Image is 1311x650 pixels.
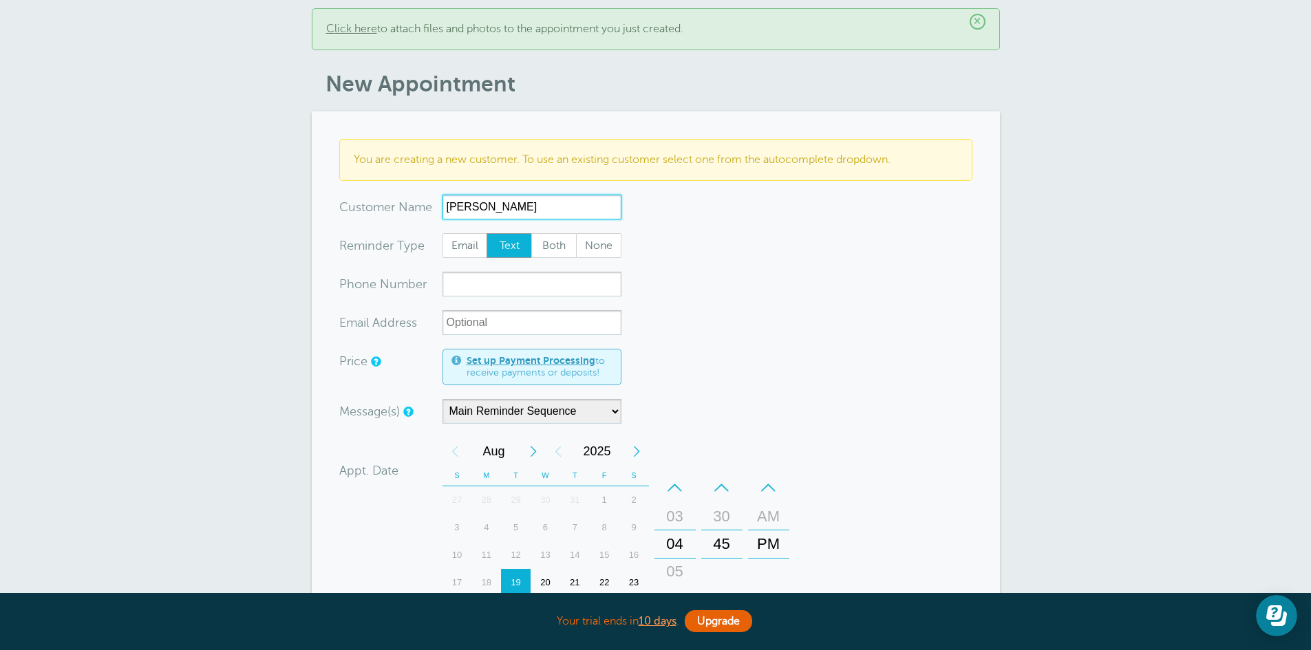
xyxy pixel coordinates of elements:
span: Pho [339,278,362,290]
div: Your trial ends in . [312,607,1000,636]
p: to attach files and photos to the appointment you just created. [326,23,985,36]
span: August [467,437,521,465]
span: tomer N [361,201,408,213]
div: 21 [560,569,590,596]
a: 10 days [639,615,676,627]
div: 45 [705,530,738,558]
iframe: Resource center [1256,595,1297,636]
div: Friday, August 8 [590,514,619,541]
a: An optional price for the appointment. If you set a price, you can include a payment link in your... [371,357,379,366]
div: Next Month [521,437,546,465]
div: 2 [619,486,649,514]
div: 7 [560,514,590,541]
div: 4 [471,514,501,541]
div: 11 [471,541,501,569]
div: Thursday, August 14 [560,541,590,569]
div: 30 [531,486,560,514]
div: Thursday, July 31 [560,486,590,514]
input: Optional [443,310,621,335]
span: 2025 [571,437,624,465]
span: × [970,14,985,30]
div: 27 [443,486,472,514]
span: None [577,234,621,257]
div: Friday, August 1 [590,486,619,514]
div: 31 [560,486,590,514]
span: ne Nu [362,278,397,290]
div: 30 [705,503,738,530]
div: Tuesday, August 5 [501,514,531,541]
div: 1 [590,486,619,514]
div: Thursday, August 7 [560,514,590,541]
div: Friday, August 22 [590,569,619,596]
div: Previous Month [443,437,467,465]
th: T [560,465,590,486]
div: Saturday, August 16 [619,541,649,569]
div: Saturday, August 2 [619,486,649,514]
label: Email [443,233,488,258]
p: You are creating a new customer. To use an existing customer select one from the autocomplete dro... [354,153,958,166]
div: 5 [501,514,531,541]
div: Next Year [624,437,649,465]
div: PM [752,530,785,558]
label: Message(s) [339,405,400,418]
th: M [471,465,501,486]
label: Price [339,355,367,367]
label: Reminder Type [339,239,425,252]
div: Sunday, August 10 [443,541,472,569]
label: Text [487,233,532,258]
div: Previous Year [546,437,571,465]
div: 13 [531,541,560,569]
div: Thursday, August 21 [560,569,590,596]
span: Both [532,234,576,257]
div: Wednesday, July 30 [531,486,560,514]
span: Ema [339,316,363,329]
div: Today, Tuesday, August 19 [501,569,531,596]
div: Sunday, August 3 [443,514,472,541]
div: Saturday, August 9 [619,514,649,541]
div: mber [339,272,443,296]
div: ress [339,310,443,335]
th: W [531,465,560,486]
div: 9 [619,514,649,541]
div: 14 [560,541,590,569]
div: Monday, August 4 [471,514,501,541]
div: 05 [659,558,692,585]
div: 23 [619,569,649,596]
label: Both [531,233,577,258]
div: Minutes [701,474,743,614]
span: Email [443,234,487,257]
div: 15 [590,541,619,569]
a: Upgrade [685,610,752,632]
div: Wednesday, August 6 [531,514,560,541]
span: Text [487,234,531,257]
div: 04 [659,530,692,558]
div: Wednesday, August 20 [531,569,560,596]
div: Sunday, August 17 [443,569,472,596]
th: S [443,465,472,486]
div: 03 [659,503,692,530]
a: Simple templates and custom messages will use the reminder schedule set under Settings > Reminder... [403,407,412,416]
div: Wednesday, August 13 [531,541,560,569]
div: Tuesday, August 12 [501,541,531,569]
div: 10 [443,541,472,569]
div: 3 [443,514,472,541]
div: Friday, August 15 [590,541,619,569]
div: 20 [531,569,560,596]
div: 06 [659,585,692,613]
div: Monday, August 11 [471,541,501,569]
label: Appt. Date [339,464,398,477]
div: 17 [443,569,472,596]
div: Sunday, July 27 [443,486,472,514]
div: 6 [531,514,560,541]
div: Tuesday, July 29 [501,486,531,514]
div: Hours [654,474,696,614]
div: Monday, July 28 [471,486,501,514]
th: F [590,465,619,486]
div: 8 [590,514,619,541]
div: AM [752,503,785,530]
h1: New Appointment [326,71,1000,97]
div: Monday, August 18 [471,569,501,596]
label: None [576,233,621,258]
div: 19 [501,569,531,596]
a: Set up Payment Processing [467,355,595,366]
